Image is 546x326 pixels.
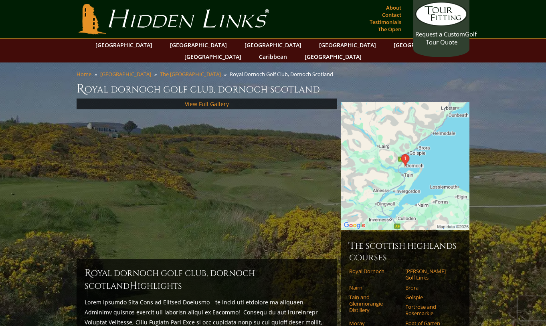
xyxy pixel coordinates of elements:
[241,39,305,51] a: [GEOGRAPHIC_DATA]
[100,70,151,78] a: [GEOGRAPHIC_DATA]
[349,268,400,274] a: Royal Dornoch
[160,70,221,78] a: The [GEOGRAPHIC_DATA]
[166,39,231,51] a: [GEOGRAPHIC_DATA]
[230,70,336,78] li: Royal Dornoch Golf Club, Dornoch Scotland
[405,284,456,291] a: Brora
[349,294,400,314] a: Tain and Glenmorangie Distillery
[405,304,456,317] a: Fortrose and Rosemarkie
[390,39,455,51] a: [GEOGRAPHIC_DATA]
[380,9,403,20] a: Contact
[349,239,461,263] h6: The Scottish Highlands Courses
[415,30,465,38] span: Request a Custom
[368,16,403,28] a: Testimonials
[85,267,329,292] h2: Royal Dornoch Golf Club, Dornoch Scotland ighlights
[255,51,291,62] a: Caribbean
[301,51,366,62] a: [GEOGRAPHIC_DATA]
[77,81,469,97] h1: Royal Dornoch Golf Club, Dornoch Scotland
[376,24,403,35] a: The Open
[405,294,456,300] a: Golspie
[180,51,245,62] a: [GEOGRAPHIC_DATA]
[415,2,467,46] a: Request a CustomGolf Tour Quote
[129,280,138,292] span: H
[77,70,91,78] a: Home
[349,284,400,291] a: Nairn
[91,39,156,51] a: [GEOGRAPHIC_DATA]
[405,268,456,281] a: [PERSON_NAME] Golf Links
[384,2,403,13] a: About
[315,39,380,51] a: [GEOGRAPHIC_DATA]
[341,102,469,230] img: Google Map of Royal Dornoch Golf Club, Golf Road, Dornoch, Scotland, United Kingdom
[185,100,229,108] a: View Full Gallery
